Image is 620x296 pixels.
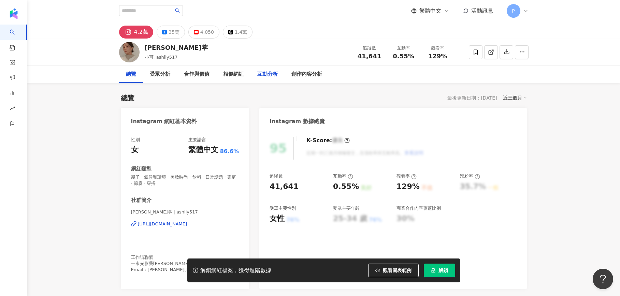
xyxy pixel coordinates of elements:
[223,70,244,78] div: 相似網紅
[126,70,136,78] div: 總覽
[333,181,359,192] div: 0.55%
[138,221,187,227] div: [URL][DOMAIN_NAME]
[396,205,441,211] div: 商業合作內容覆蓋比例
[424,264,455,277] button: 解鎖
[131,174,239,187] span: 親子 · 氣候和環境 · 美妝時尚 · 飲料 · 日常話題 · 家庭 · 節慶 · 穿搭
[428,53,447,60] span: 129%
[438,268,448,273] span: 解鎖
[503,93,527,102] div: 近三個月
[235,27,247,37] div: 1.4萬
[257,70,278,78] div: 互動分析
[396,173,417,179] div: 觀看率
[383,268,412,273] span: 觀看圖表範例
[425,45,451,51] div: 觀看率
[393,53,414,60] span: 0.55%
[145,55,178,60] span: 小可, ashlly517
[306,137,350,144] div: K-Score :
[188,145,218,155] div: 繁體中文
[131,118,197,125] div: Instagram 網紅基本資料
[131,145,139,155] div: 女
[431,268,436,273] span: lock
[357,45,383,51] div: 追蹤數
[188,137,206,143] div: 主要語言
[131,165,152,173] div: 網紅類型
[184,70,210,78] div: 合作與價值
[8,8,19,19] img: logo icon
[131,197,152,204] div: 社群簡介
[10,25,23,51] a: search
[121,93,134,103] div: 總覽
[131,137,140,143] div: 性別
[333,205,360,211] div: 受眾主要年齡
[119,26,153,39] button: 4.2萬
[333,173,353,179] div: 互動率
[175,8,180,13] span: search
[358,53,381,60] span: 41,641
[270,181,299,192] div: 41,641
[169,27,179,37] div: 35萬
[447,95,497,101] div: 最後更新日期：[DATE]
[391,45,417,51] div: 互動率
[200,267,271,274] div: 解鎖網紅檔案，獲得進階數據
[131,221,239,227] a: [URL][DOMAIN_NAME]
[150,70,170,78] div: 受眾分析
[145,43,208,52] div: [PERSON_NAME]葶
[419,7,441,15] span: 繁體中文
[157,26,185,39] button: 35萬
[270,173,283,179] div: 追蹤數
[396,181,420,192] div: 129%
[460,173,480,179] div: 漲粉率
[188,26,219,39] button: 4,050
[270,213,285,224] div: 女性
[134,27,148,37] div: 4.2萬
[471,8,493,14] span: 活動訊息
[220,148,239,155] span: 86.6%
[131,255,238,291] span: 工作請聯繫 一束光影藝[PERSON_NAME] Email：[PERSON_NAME][EMAIL_ADDRESS][DOMAIN_NAME] Line ID：[PERSON_NAME][PE...
[270,118,325,125] div: Instagram 數據總覽
[131,209,239,215] span: [PERSON_NAME]葶 | ashlly517
[368,264,419,277] button: 觀看圖表範例
[200,27,214,37] div: 4,050
[119,42,140,62] img: KOL Avatar
[223,26,253,39] button: 1.4萬
[512,7,515,15] span: P
[10,102,15,117] span: rise
[270,205,296,211] div: 受眾主要性別
[291,70,322,78] div: 創作內容分析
